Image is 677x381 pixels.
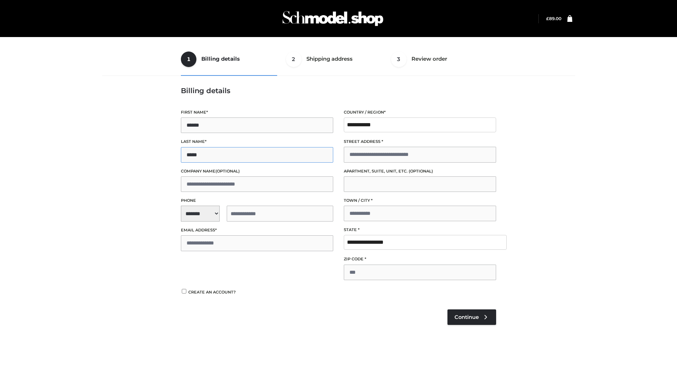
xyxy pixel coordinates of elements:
label: ZIP Code [344,256,496,262]
label: State [344,226,496,233]
label: Country / Region [344,109,496,116]
label: First name [181,109,333,116]
span: £ [546,16,549,21]
label: Street address [344,138,496,145]
a: £89.00 [546,16,561,21]
label: Company name [181,168,333,175]
h3: Billing details [181,86,496,95]
label: Apartment, suite, unit, etc. [344,168,496,175]
bdi: 89.00 [546,16,561,21]
label: Phone [181,197,333,204]
span: Create an account? [188,290,236,295]
span: (optional) [215,169,240,174]
label: Town / City [344,197,496,204]
a: Continue [447,309,496,325]
span: Continue [455,314,479,320]
span: (optional) [409,169,433,174]
label: Last name [181,138,333,145]
label: Email address [181,227,333,234]
img: Schmodel Admin 964 [280,5,386,32]
input: Create an account? [181,289,187,294]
